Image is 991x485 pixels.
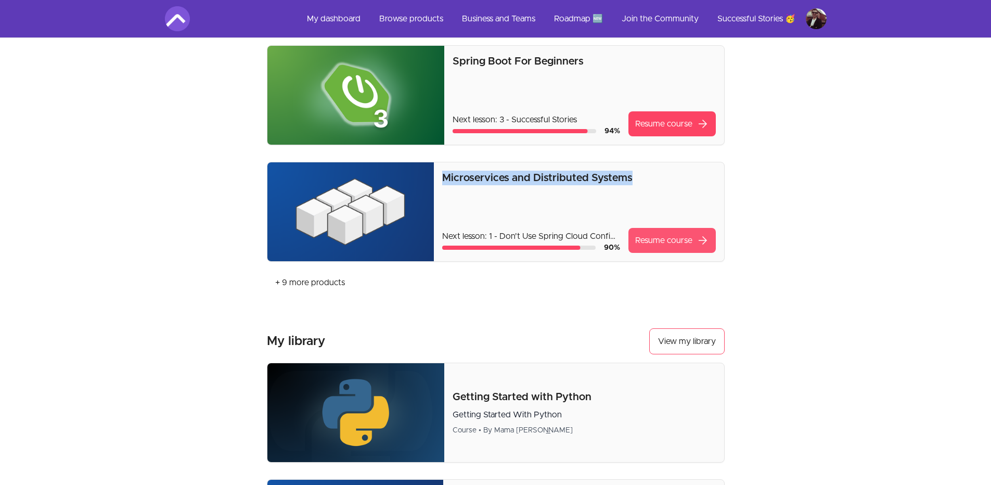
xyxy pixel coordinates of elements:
a: Product image for Getting Started with PythonGetting Started with PythonGetting Started With Pyth... [267,363,725,463]
a: Roadmap 🆕 [546,6,611,31]
a: My dashboard [299,6,369,31]
p: Microservices and Distributed Systems [442,171,716,185]
p: Getting Started With Python [453,409,715,421]
a: Business and Teams [454,6,544,31]
div: Course progress [442,246,596,250]
img: Amigoscode logo [165,6,190,31]
a: Successful Stories 🥳 [709,6,804,31]
div: Course • By Mama [PERSON_NAME] [453,425,715,436]
a: Resume coursearrow_forward [628,111,716,136]
p: Next lesson: 3 - Successful Stories [453,113,620,126]
img: Profile image for Vlad [806,8,827,29]
p: Getting Started with Python [453,390,715,404]
span: arrow_forward [697,118,709,130]
span: arrow_forward [697,234,709,247]
h3: My library [267,333,325,350]
a: Resume coursearrow_forward [628,228,716,253]
img: Product image for Microservices and Distributed Systems [267,162,434,261]
p: Next lesson: 1 - Don't Use Spring Cloud Config Server [442,230,620,242]
img: Product image for Getting Started with Python [267,363,445,462]
a: + 9 more products [267,270,353,295]
div: Course progress [453,129,596,133]
span: 90 % [604,244,620,251]
a: Browse products [371,6,452,31]
a: View my library [649,328,725,354]
nav: Main [299,6,827,31]
a: Join the Community [613,6,707,31]
img: Product image for Spring Boot For Beginners [267,46,445,145]
span: 94 % [604,127,620,135]
p: Spring Boot For Beginners [453,54,715,69]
